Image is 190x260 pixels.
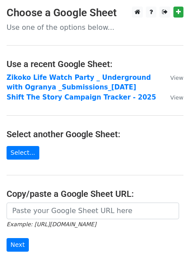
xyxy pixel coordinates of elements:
[7,189,183,199] h4: Copy/paste a Google Sheet URL:
[7,146,39,160] a: Select...
[7,59,183,69] h4: Use a recent Google Sheet:
[7,93,156,101] a: Shift The Story Campaign Tracker - 2025
[170,94,183,101] small: View
[162,74,183,82] a: View
[7,129,183,139] h4: Select another Google Sheet:
[162,93,183,101] a: View
[7,23,183,32] p: Use one of the options below...
[7,238,29,252] input: Next
[7,74,151,92] a: Zikoko Life Watch Party _ Underground with Ogranya _Submissions_[DATE]
[7,203,179,219] input: Paste your Google Sheet URL here
[7,221,96,228] small: Example: [URL][DOMAIN_NAME]
[7,7,183,19] h3: Choose a Google Sheet
[170,75,183,81] small: View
